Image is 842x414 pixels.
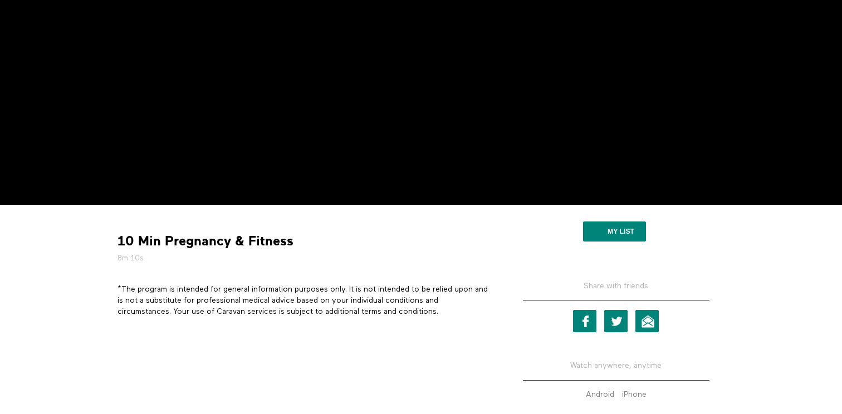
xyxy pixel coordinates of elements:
[583,221,646,241] button: My list
[604,310,628,332] a: Twitter
[635,310,659,332] a: Email
[523,352,709,380] h5: Watch anywhere, anytime
[583,391,617,398] a: Android
[118,253,491,264] h5: 8m 10s
[523,280,709,300] h5: Share with friends
[586,391,614,398] strong: Android
[619,391,649,398] a: iPhone
[118,284,491,318] p: *The program is intended for general information purposes only. It is not intended to be relied u...
[622,391,647,398] strong: iPhone
[573,310,596,332] a: Facebook
[118,233,293,250] strong: 10 Min Pregnancy & Fitness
